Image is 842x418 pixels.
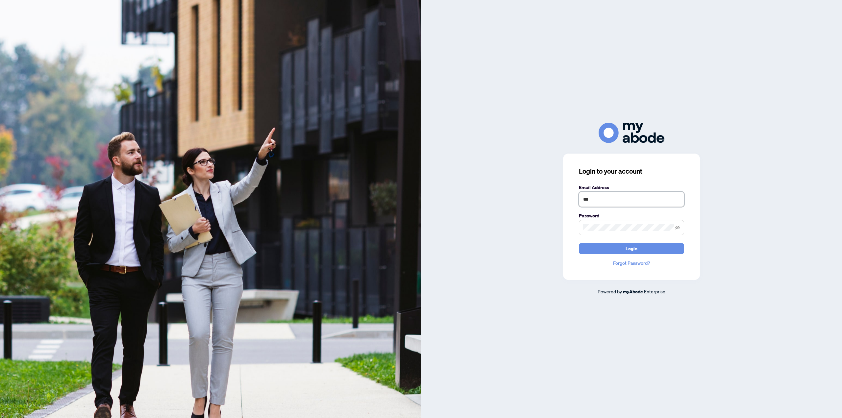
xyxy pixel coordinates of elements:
[623,288,643,295] a: myAbode
[598,288,622,294] span: Powered by
[579,212,684,219] label: Password
[579,259,684,267] a: Forgot Password?
[675,225,680,230] span: eye-invisible
[579,184,684,191] label: Email Address
[644,288,665,294] span: Enterprise
[579,243,684,254] button: Login
[626,243,637,254] span: Login
[672,195,680,203] keeper-lock: Open Keeper Popup
[599,123,664,143] img: ma-logo
[579,167,684,176] h3: Login to your account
